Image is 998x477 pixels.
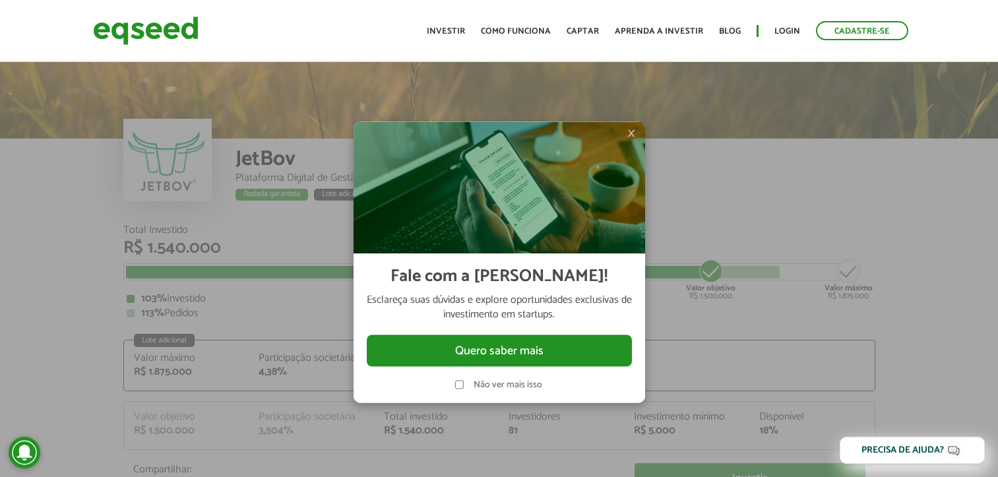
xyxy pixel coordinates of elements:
[354,121,645,253] img: Imagem celular
[367,335,632,367] button: Quero saber mais
[93,13,199,48] img: EqSeed
[615,27,703,36] a: Aprenda a investir
[627,125,635,141] span: ×
[474,380,544,389] label: Não ver mais isso
[567,27,599,36] a: Captar
[390,267,608,286] h2: Fale com a [PERSON_NAME]!
[816,21,908,40] a: Cadastre-se
[367,292,632,322] p: Esclareça suas dúvidas e explore oportunidades exclusivas de investimento em startups.
[774,27,800,36] a: Login
[719,27,741,36] a: Blog
[427,27,465,36] a: Investir
[481,27,551,36] a: Como funciona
